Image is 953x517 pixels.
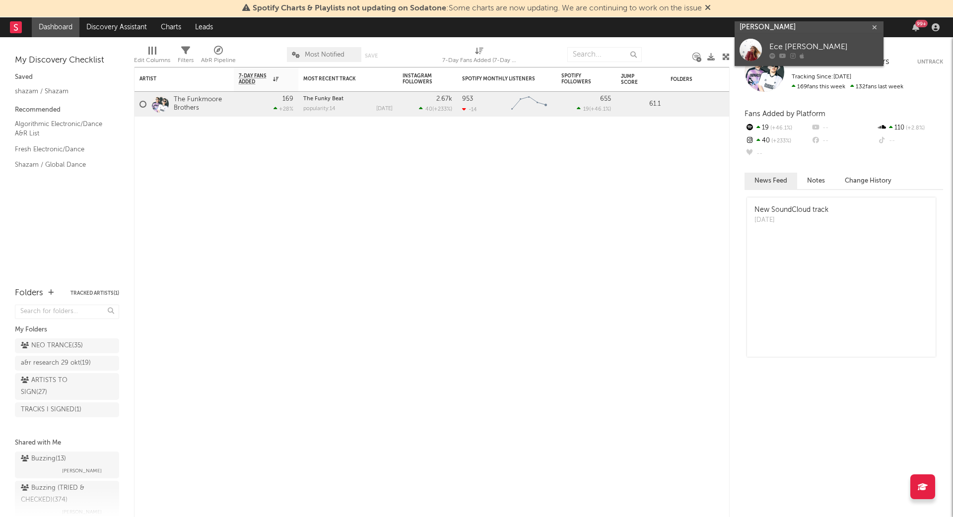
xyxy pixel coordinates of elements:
[770,138,791,144] span: +233 %
[365,53,378,59] button: Save
[754,215,828,225] div: [DATE]
[425,107,432,112] span: 40
[797,173,835,189] button: Notes
[15,373,119,400] a: ARTISTS TO SIGN(27)
[376,106,393,112] div: [DATE]
[915,20,928,27] div: 99 +
[419,106,452,112] div: ( )
[178,55,194,66] div: Filters
[507,92,551,117] svg: Chart title
[792,84,845,90] span: 169 fans this week
[577,106,611,112] div: ( )
[745,173,797,189] button: News Feed
[811,122,877,134] div: --
[811,134,877,147] div: --
[15,86,109,97] a: shazam / Shazam
[792,74,851,80] span: Tracking Since: [DATE]
[462,96,473,102] div: 953
[792,84,903,90] span: 132 fans last week
[32,17,79,37] a: Dashboard
[139,76,214,82] div: Artist
[917,57,943,67] button: Untrack
[303,96,393,102] div: The Funky Beat
[583,107,589,112] span: 19
[567,47,642,62] input: Search...
[735,21,884,34] input: Search for artists
[134,55,170,66] div: Edit Columns
[201,42,236,71] div: A&R Pipeline
[21,340,83,352] div: NEO TRANCE ( 35 )
[178,42,194,71] div: Filters
[21,404,81,416] div: TRACKS I SIGNED ( 1 )
[15,402,119,417] a: TRACKS I SIGNED(1)
[735,34,884,66] a: Ece [PERSON_NAME]
[904,126,925,131] span: +2.8 %
[434,107,451,112] span: +233 %
[591,107,610,112] span: +46.1 %
[253,4,446,12] span: Spotify Charts & Playlists not updating on Sodatone
[442,55,517,66] div: 7-Day Fans Added (7-Day Fans Added)
[174,96,229,113] a: The Funkmoore Brothers
[15,338,119,353] a: NEO TRANCE(35)
[621,98,661,110] div: 61.1
[21,375,91,398] div: ARTISTS TO SIGN ( 27 )
[835,173,901,189] button: Change History
[21,357,91,369] div: a&r research 29 okt ( 19 )
[303,106,336,112] div: popularity: 14
[600,96,611,102] div: 655
[239,73,271,85] span: 7-Day Fans Added
[769,41,879,53] div: Ece [PERSON_NAME]
[15,55,119,66] div: My Discovery Checklist
[705,4,711,12] span: Dismiss
[303,76,378,82] div: Most Recent Track
[462,106,477,113] div: -14
[15,437,119,449] div: Shared with Me
[154,17,188,37] a: Charts
[15,144,109,155] a: Fresh Electronic/Dance
[442,42,517,71] div: 7-Day Fans Added (7-Day Fans Added)
[561,73,596,85] div: Spotify Followers
[745,110,825,118] span: Fans Added by Platform
[70,291,119,296] button: Tracked Artists(1)
[15,159,109,170] a: Shazam / Global Dance
[15,71,119,83] div: Saved
[877,134,943,147] div: --
[754,205,828,215] div: New SoundCloud track
[912,23,919,31] button: 99+
[21,453,66,465] div: Buzzing ( 13 )
[15,104,119,116] div: Recommended
[621,73,646,85] div: Jump Score
[15,356,119,371] a: a&r research 29 okt(19)
[188,17,220,37] a: Leads
[745,122,811,134] div: 19
[15,119,109,139] a: Algorithmic Electronic/Dance A&R List
[769,126,792,131] span: +46.1 %
[305,52,344,58] span: Most Notified
[282,96,293,102] div: 169
[303,96,343,102] a: The Funky Beat
[253,4,702,12] span: : Some charts are now updating. We are continuing to work on the issue
[15,287,43,299] div: Folders
[15,452,119,478] a: Buzzing(13)[PERSON_NAME]
[21,482,111,506] div: Buzzing (TRIED & CHECKED) ( 374 )
[79,17,154,37] a: Discovery Assistant
[745,147,811,160] div: --
[436,96,452,102] div: 2.67k
[201,55,236,66] div: A&R Pipeline
[15,305,119,319] input: Search for folders...
[62,465,102,477] span: [PERSON_NAME]
[15,324,119,336] div: My Folders
[745,134,811,147] div: 40
[273,106,293,112] div: +28 %
[877,122,943,134] div: 110
[403,73,437,85] div: Instagram Followers
[134,42,170,71] div: Edit Columns
[462,76,537,82] div: Spotify Monthly Listeners
[671,76,745,82] div: Folders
